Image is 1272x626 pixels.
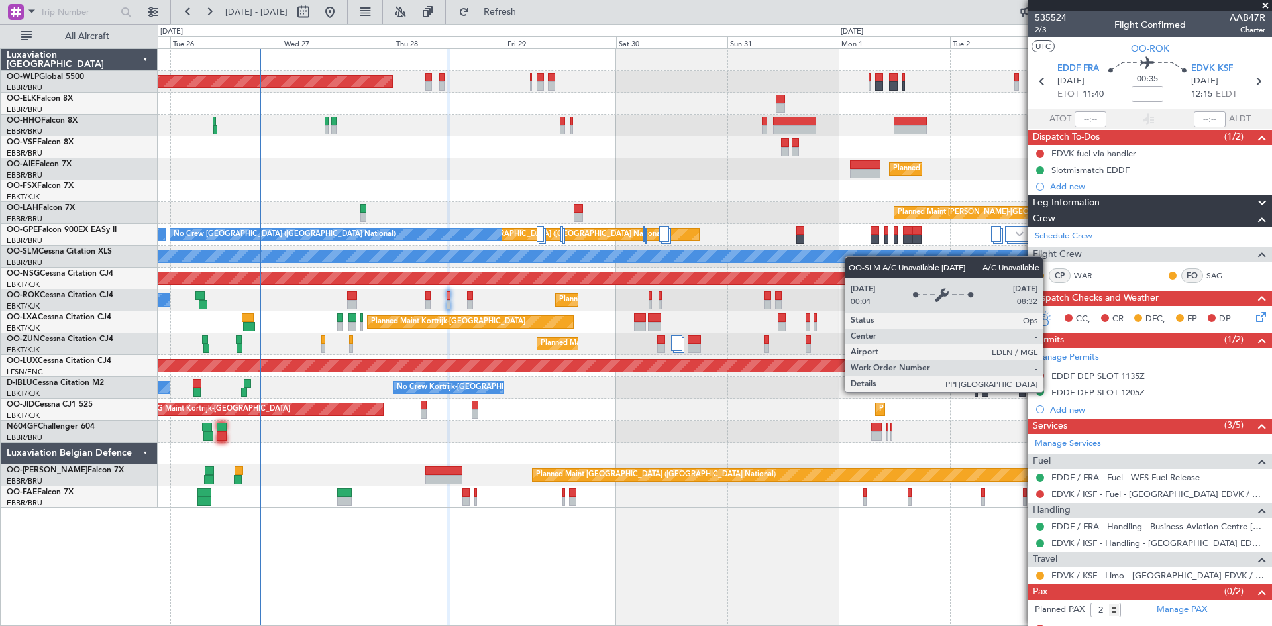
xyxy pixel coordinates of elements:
a: EBBR/BRU [7,258,42,268]
span: Permits [1033,333,1064,348]
span: Travel [1033,552,1057,567]
div: Fri 29 [505,36,616,48]
span: Fuel [1033,454,1051,469]
a: EBBR/BRU [7,476,42,486]
a: OO-LXACessna Citation CJ4 [7,313,111,321]
span: DFC, [1145,313,1165,326]
div: Planned Maint Kortrijk-[GEOGRAPHIC_DATA] [559,290,714,310]
div: Planned Maint [GEOGRAPHIC_DATA] ([GEOGRAPHIC_DATA] National) [536,465,776,485]
a: OO-ZUNCessna Citation CJ4 [7,335,113,343]
a: EBKT/KJK [7,411,40,421]
span: FP [1187,313,1197,326]
span: (0/2) [1224,584,1244,598]
span: OO-FAE [7,488,37,496]
span: Services [1033,419,1067,434]
a: Schedule Crew [1035,230,1092,243]
span: OO-ROK [1131,42,1169,56]
div: FO [1181,268,1203,283]
a: EDVK / KSF - Fuel - [GEOGRAPHIC_DATA] EDVK / KSF [1051,488,1265,499]
a: OO-ELKFalcon 8X [7,95,73,103]
div: EDDF DEP SLOT 1135Z [1051,370,1145,382]
span: [DATE] [1191,75,1218,88]
span: (1/2) [1224,130,1244,144]
a: Manage Permits [1035,351,1099,364]
a: LFSN/ENC [7,367,43,377]
span: [DATE] [1057,75,1085,88]
span: OO-ELK [7,95,36,103]
a: OO-VSFFalcon 8X [7,138,74,146]
a: EBBR/BRU [7,214,42,224]
div: [DATE] [160,26,183,38]
span: Crew [1033,211,1055,227]
span: Handling [1033,503,1071,518]
a: N604GFChallenger 604 [7,423,95,431]
div: Planned Maint Kortrijk-[GEOGRAPHIC_DATA] [371,312,525,332]
span: OO-FSX [7,182,37,190]
a: OO-FSXFalcon 7X [7,182,74,190]
a: OO-LAHFalcon 7X [7,204,75,212]
span: OO-SLM [7,248,38,256]
span: D-IBLU [7,379,32,387]
a: OO-[PERSON_NAME]Falcon 7X [7,466,124,474]
div: No Crew [GEOGRAPHIC_DATA] ([GEOGRAPHIC_DATA] National) [174,225,396,244]
a: EBBR/BRU [7,83,42,93]
span: ALDT [1229,113,1251,126]
div: Tue 26 [170,36,282,48]
span: OO-VSF [7,138,37,146]
a: EBKT/KJK [7,345,40,355]
a: EDVK / KSF - Handling - [GEOGRAPHIC_DATA] EDVK / KSF [1051,537,1265,548]
button: Refresh [452,1,532,23]
div: Planned Maint [GEOGRAPHIC_DATA] ([GEOGRAPHIC_DATA]) [893,159,1102,179]
div: Sat 30 [616,36,727,48]
a: EDVK / KSF - Limo - [GEOGRAPHIC_DATA] EDVK / KSF [1051,570,1265,581]
a: Manage PAX [1157,603,1207,617]
div: No Crew Kortrijk-[GEOGRAPHIC_DATA] [397,378,533,397]
a: EBBR/BRU [7,148,42,158]
span: All Aircraft [34,32,140,41]
button: D [1036,372,1044,380]
a: EBKT/KJK [7,192,40,202]
span: Dispatch To-Dos [1033,130,1100,145]
div: Slotmismatch EDDF [1051,164,1130,176]
button: All Aircraft [15,26,144,47]
span: Dispatch Checks and Weather [1033,291,1159,306]
span: OO-ZUN [7,335,40,343]
span: OO-AIE [7,160,35,168]
div: Add new [1050,181,1265,192]
span: OO-ROK [7,291,40,299]
span: Pax [1033,584,1047,600]
a: SAG [1206,270,1236,282]
div: Mon 1 [839,36,950,48]
a: OO-HHOFalcon 8X [7,117,78,125]
span: CC, [1076,313,1090,326]
span: ELDT [1216,88,1237,101]
span: AAB47R [1230,11,1265,25]
a: OO-JIDCessna CJ1 525 [7,401,93,409]
span: Charter [1230,25,1265,36]
span: 2/3 [1035,25,1067,36]
span: ATOT [1049,113,1071,126]
a: OO-SLMCessna Citation XLS [7,248,112,256]
span: Leg Information [1033,195,1100,211]
span: [DATE] - [DATE] [225,6,288,18]
div: EDVK fuel via handler [1051,148,1136,159]
a: EBKT/KJK [7,323,40,333]
span: N604GF [7,423,38,431]
span: ETOT [1057,88,1079,101]
span: OO-HHO [7,117,41,125]
span: OO-WLP [7,73,39,81]
button: UTC [1032,40,1055,52]
span: 00:35 [1137,73,1158,86]
a: EBBR/BRU [7,105,42,115]
a: EBBR/BRU [7,127,42,136]
span: OO-NSG [7,270,40,278]
div: Planned Maint Kortrijk-[GEOGRAPHIC_DATA] [541,334,695,354]
div: AOG Maint Kortrijk-[GEOGRAPHIC_DATA] [146,399,290,419]
div: Sun 31 [727,36,839,48]
a: OO-GPEFalcon 900EX EASy II [7,226,117,234]
span: CR [1112,313,1124,326]
div: Tue 2 [950,36,1061,48]
a: EBKT/KJK [7,280,40,289]
div: [DATE] [841,26,863,38]
a: OO-NSGCessna Citation CJ4 [7,270,113,278]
